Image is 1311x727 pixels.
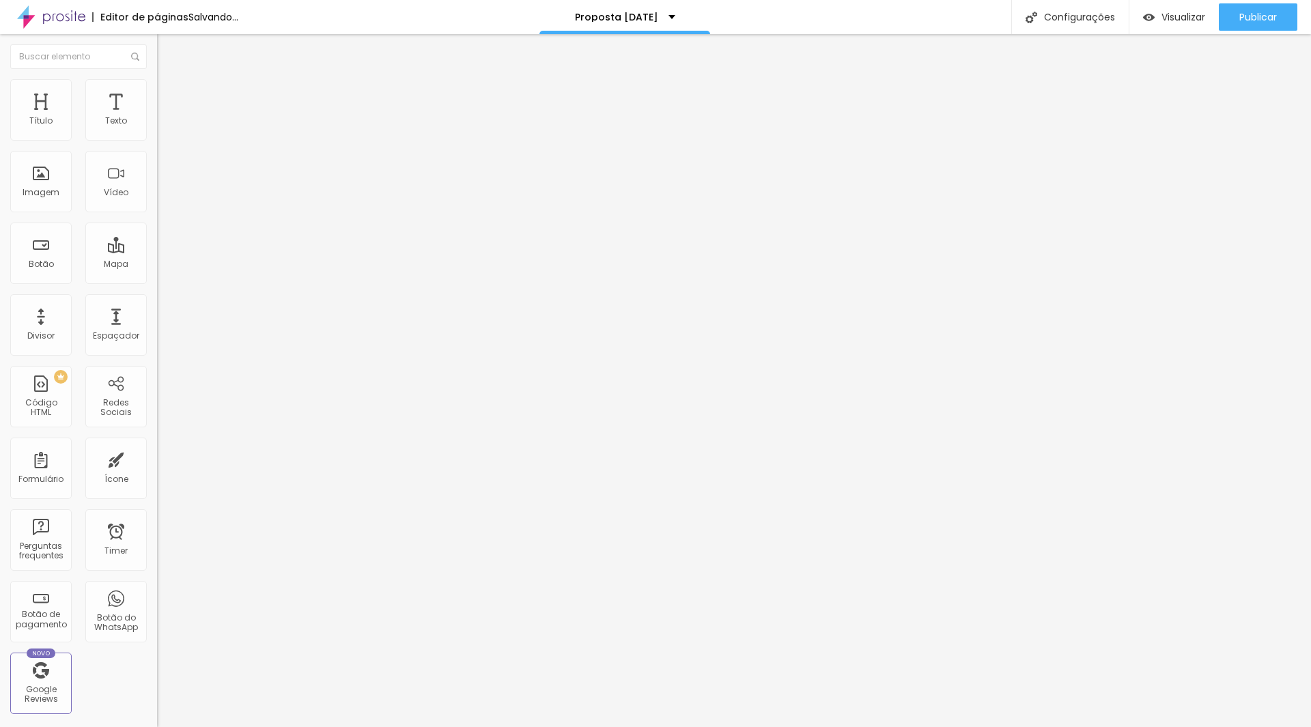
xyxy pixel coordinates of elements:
p: Proposta [DATE] [575,12,658,22]
span: Visualizar [1161,12,1205,23]
img: Icone [131,53,139,61]
div: Editor de páginas [92,12,188,22]
div: Timer [104,546,128,556]
div: Texto [105,116,127,126]
button: Publicar [1219,3,1297,31]
input: Buscar elemento [10,44,147,69]
div: Formulário [18,474,64,484]
div: Botão de pagamento [14,610,68,629]
div: Imagem [23,188,59,197]
img: Icone [1026,12,1037,23]
div: Novo [27,648,56,658]
div: Ícone [104,474,128,484]
div: Divisor [27,331,55,341]
iframe: Editor [157,34,1311,727]
div: Google Reviews [14,685,68,704]
span: Publicar [1239,12,1277,23]
div: Perguntas frequentes [14,541,68,561]
div: Botão [29,259,54,269]
div: Redes Sociais [89,398,143,418]
div: Título [29,116,53,126]
button: Visualizar [1129,3,1219,31]
img: view-1.svg [1143,12,1155,23]
div: Salvando... [188,12,238,22]
div: Espaçador [93,331,139,341]
div: Código HTML [14,398,68,418]
div: Vídeo [104,188,128,197]
div: Botão do WhatsApp [89,613,143,633]
div: Mapa [104,259,128,269]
